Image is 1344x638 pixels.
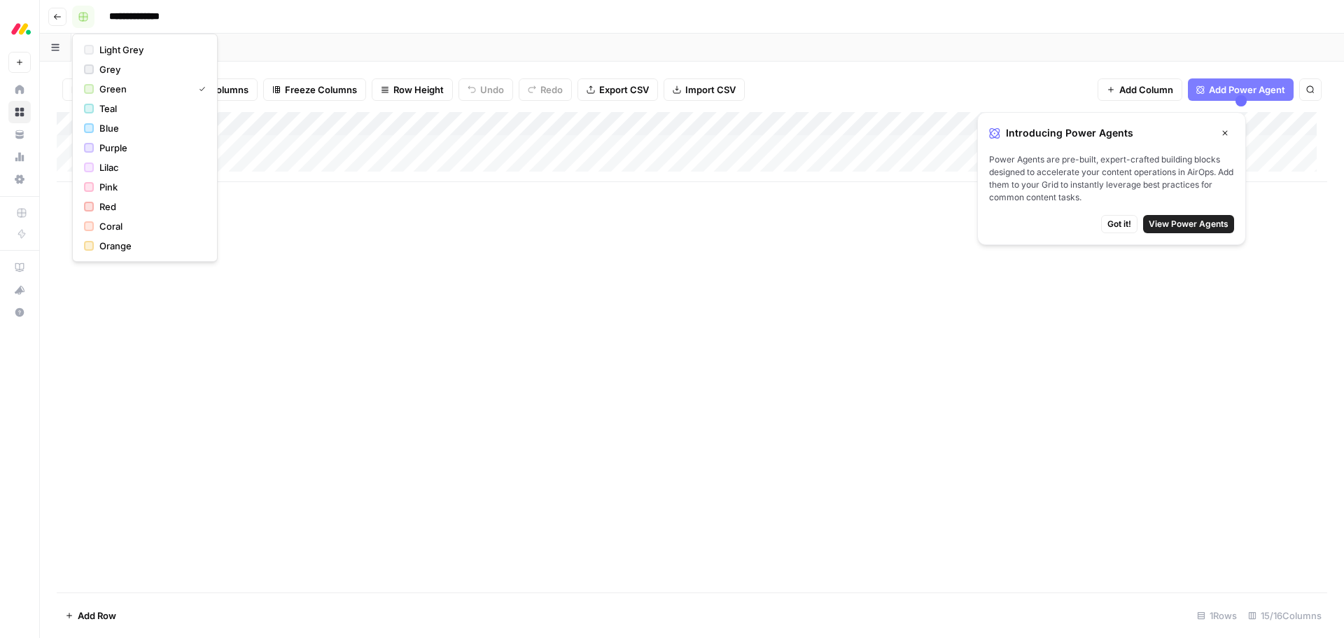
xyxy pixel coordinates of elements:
[685,83,736,97] span: Import CSV
[540,83,563,97] span: Redo
[99,160,200,174] span: Lilac
[99,180,200,194] span: Pink
[989,153,1234,204] span: Power Agents are pre-built, expert-crafted building blocks designed to accelerate your content op...
[8,123,31,146] a: Your Data
[99,62,200,76] span: Grey
[1098,78,1182,101] button: Add Column
[1101,215,1137,233] button: Got it!
[99,43,200,57] span: Light Grey
[8,101,31,123] a: Browse
[1107,218,1131,230] span: Got it!
[664,78,745,101] button: Import CSV
[372,78,453,101] button: Row Height
[8,11,31,46] button: Workspace: Monday.com
[71,83,94,97] span: Filter
[1242,604,1327,627] div: 15/16 Columns
[577,78,658,101] button: Export CSV
[8,16,34,41] img: Monday.com Logo
[78,609,116,623] span: Add Row
[99,141,200,155] span: Purple
[8,146,31,168] a: Usage
[989,124,1234,142] div: Introducing Power Agents
[8,256,31,279] a: AirOps Academy
[393,83,444,97] span: Row Height
[99,239,200,253] span: Orange
[1209,83,1285,97] span: Add Power Agent
[599,83,649,97] span: Export CSV
[1191,604,1242,627] div: 1 Rows
[71,34,184,62] a: Informational
[197,83,248,97] span: 16 Columns
[285,83,357,97] span: Freeze Columns
[263,78,366,101] button: Freeze Columns
[1119,83,1173,97] span: Add Column
[480,83,504,97] span: Undo
[1188,78,1294,101] button: Add Power Agent
[1143,215,1234,233] button: View Power Agents
[8,301,31,324] button: Help + Support
[99,219,200,233] span: Coral
[1149,218,1228,230] span: View Power Agents
[99,200,200,214] span: Red
[99,82,188,96] span: Green
[8,168,31,190] a: Settings
[8,279,31,301] button: What's new?
[57,604,125,627] button: Add Row
[99,102,200,116] span: Teal
[62,78,115,101] button: Filter
[8,78,31,101] a: Home
[9,279,30,300] div: What's new?
[519,78,572,101] button: Redo
[99,121,200,135] span: Blue
[458,78,513,101] button: Undo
